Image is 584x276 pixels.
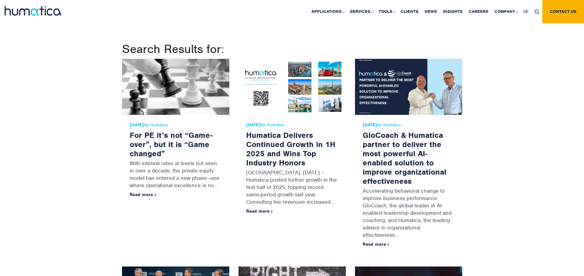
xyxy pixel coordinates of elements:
[246,130,335,168] a: Humatica Delivers Continued Growth in 1H 2025 and Wins Top Industry Honors
[387,243,389,246] img: arrowicon
[271,210,273,213] img: arrowicon
[122,59,229,115] img: For PE it’s not “Game-over”, but it is “Game changed”
[363,130,446,186] a: GloCoach & Humatica partner to deliver the most powerful AI-enabled solution to improve organizat...
[363,241,389,247] a: Read more
[130,130,212,158] a: For PE it’s not “Game-over”, but it is “Game changed”
[5,6,61,16] img: logo
[363,123,455,127] span: By Humatica
[130,192,156,197] a: Read more
[246,122,261,127] strong: [DATE]
[355,59,462,115] img: GloCoach & Humatica partner to deliver the most powerful AI-enabled solution to improve organizat...
[363,122,377,127] strong: [DATE]
[130,122,144,127] strong: [DATE]
[239,59,346,115] img: Humatica Delivers Continued Growth in 1H 2025 and Wins Top Industry Honors
[122,42,462,56] h1: Search Results for:
[535,9,539,14] img: search_icon
[246,208,273,214] a: Read more
[130,158,222,192] p: With interest rates at levels not seen in over a decade, the private equity model has entered a n...
[130,123,222,127] span: By Humatica
[363,186,455,242] p: Accelerating behavioral change to improve business performance GloCoach, the global leader in AI-...
[246,123,338,127] span: By Humatica
[246,167,338,209] p: [GEOGRAPHIC_DATA], [DATE] – Humatica posted further growth in the first half of 2025, topping rec...
[523,9,529,14] span: DE
[155,194,156,196] img: arrowicon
